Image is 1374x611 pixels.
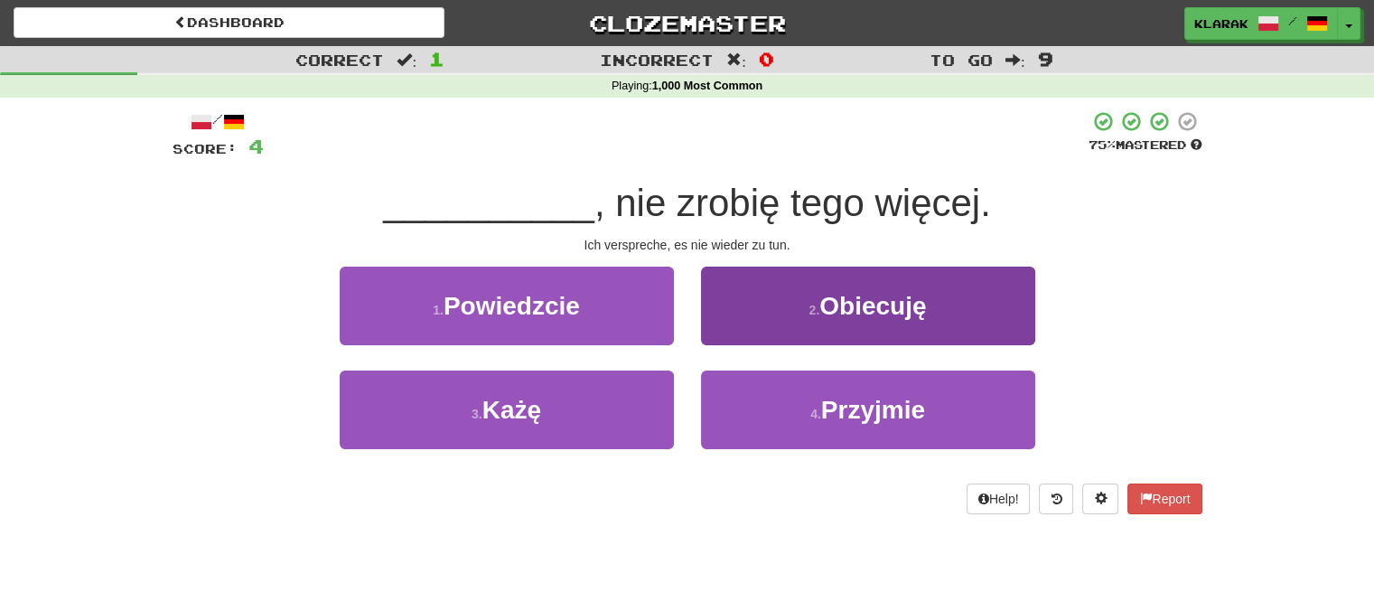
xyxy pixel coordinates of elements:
[14,7,444,38] a: Dashboard
[472,7,902,39] a: Clozemaster
[1127,484,1201,514] button: Report
[1005,52,1025,68] span: :
[1038,48,1053,70] span: 9
[701,267,1035,345] button: 2.Obiecuję
[726,52,746,68] span: :
[930,51,993,69] span: To go
[472,407,482,421] small: 3 .
[759,48,774,70] span: 0
[433,303,444,317] small: 1 .
[248,135,264,157] span: 4
[173,110,264,133] div: /
[701,371,1035,449] button: 4.Przyjmie
[819,292,926,320] span: Obiecuję
[340,371,674,449] button: 3.Każę
[1184,7,1338,40] a: KLARAK /
[821,396,925,424] span: Przyjmie
[173,141,238,156] span: Score:
[810,407,821,421] small: 4 .
[383,182,594,224] span: __________
[397,52,416,68] span: :
[1039,484,1073,514] button: Round history (alt+y)
[429,48,444,70] span: 1
[340,267,674,345] button: 1.Powiedzcie
[444,292,580,320] span: Powiedzcie
[809,303,820,317] small: 2 .
[594,182,991,224] span: , nie zrobię tego więcej.
[1089,137,1116,152] span: 75 %
[173,236,1202,254] div: Ich verspreche, es nie wieder zu tun.
[1194,15,1248,32] span: KLARAK
[600,51,714,69] span: Incorrect
[1288,14,1297,27] span: /
[652,80,762,92] strong: 1,000 Most Common
[482,396,541,424] span: Każę
[1089,137,1202,154] div: Mastered
[295,51,384,69] span: Correct
[967,484,1031,514] button: Help!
